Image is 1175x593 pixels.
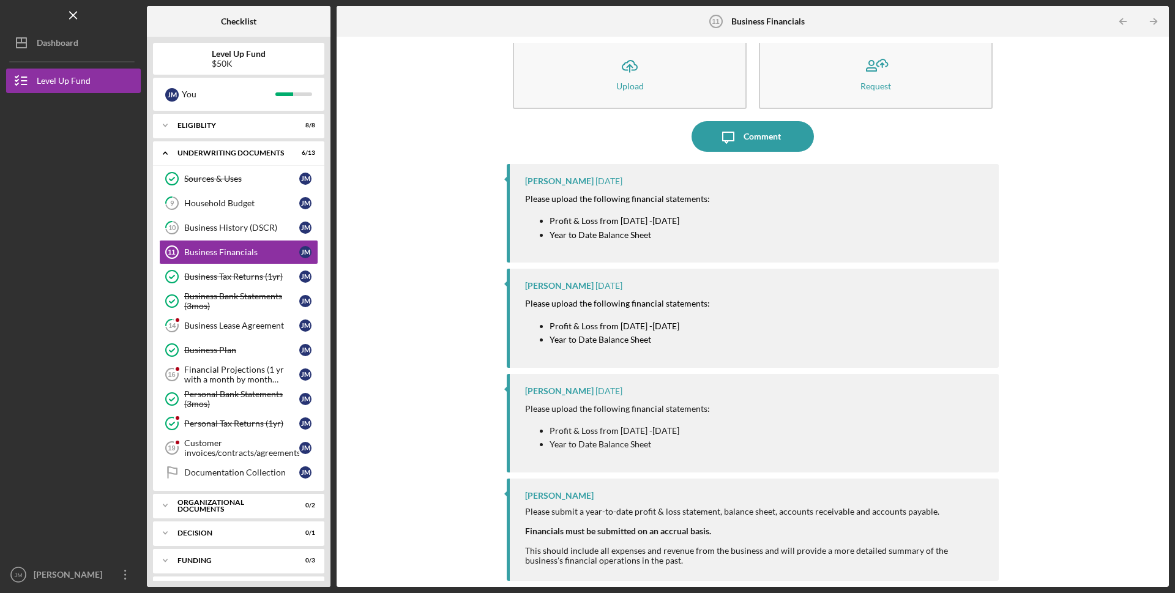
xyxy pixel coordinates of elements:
[550,424,710,438] p: Profit & Loss from [DATE] -[DATE]
[550,229,651,240] mark: Year to Date Balance Sheet
[177,529,285,537] div: Decision
[165,88,179,102] div: J M
[525,507,987,517] div: Please submit a year-to-date profit & loss statement, balance sheet, accounts receivable and acco...
[184,365,299,384] div: Financial Projections (1 yr with a month by month breakdown)
[525,526,711,536] strong: Financials must be submitted on an accrual basis.
[159,411,318,436] a: Personal Tax Returns (1yr)JM
[159,313,318,338] a: 14Business Lease AgreementJM
[525,193,710,204] mark: Please upload the following financial statements:
[299,295,311,307] div: J M
[184,345,299,355] div: Business Plan
[184,247,299,257] div: Business Financials
[550,321,679,331] mark: Profit & Loss from [DATE] -[DATE]
[550,334,651,345] mark: Year to Date Balance Sheet
[293,557,315,564] div: 0 / 3
[299,246,311,258] div: J M
[184,389,299,409] div: Personal Bank Statements (3mos)
[168,322,176,330] tspan: 14
[212,49,266,59] b: Level Up Fund
[184,272,299,282] div: Business Tax Returns (1yr)
[159,338,318,362] a: Business PlanJM
[159,436,318,460] a: 19Customer invoices/contracts/agreementsJM
[177,557,285,564] div: Funding
[525,402,710,416] p: Please upload the following financial statements:
[184,438,299,458] div: Customer invoices/contracts/agreements
[293,122,315,129] div: 8 / 8
[31,562,110,590] div: [PERSON_NAME]
[177,122,285,129] div: Eligiblity
[15,572,23,578] text: JM
[595,281,622,291] time: 2025-07-28 13:33
[184,468,299,477] div: Documentation Collection
[299,270,311,283] div: J M
[299,319,311,332] div: J M
[6,69,141,93] button: Level Up Fund
[525,386,594,396] div: [PERSON_NAME]
[182,84,275,105] div: You
[595,176,622,186] time: 2025-07-31 17:50
[712,18,719,25] tspan: 11
[159,215,318,240] a: 10Business History (DSCR)JM
[525,491,594,501] div: [PERSON_NAME]
[293,502,315,509] div: 0 / 2
[37,69,91,96] div: Level Up Fund
[177,499,285,513] div: Organizational Documents
[525,281,594,291] div: [PERSON_NAME]
[525,298,710,308] mark: Please upload the following financial statements:
[212,59,266,69] div: $50K
[159,289,318,313] a: Business Bank Statements (3mos)JM
[184,198,299,208] div: Household Budget
[731,17,805,26] b: Business Financials
[184,419,299,428] div: Personal Tax Returns (1yr)
[595,386,622,396] time: 2025-07-09 16:32
[37,31,78,58] div: Dashboard
[159,362,318,387] a: 16Financial Projections (1 yr with a month by month breakdown)JM
[759,39,993,109] button: Request
[299,466,311,479] div: J M
[692,121,814,152] button: Comment
[293,529,315,537] div: 0 / 1
[744,121,781,152] div: Comment
[168,444,175,452] tspan: 19
[6,562,141,587] button: JM[PERSON_NAME]
[299,393,311,405] div: J M
[299,417,311,430] div: J M
[184,291,299,311] div: Business Bank Statements (3mos)
[184,321,299,330] div: Business Lease Agreement
[159,387,318,411] a: Personal Bank Statements (3mos)JM
[159,166,318,191] a: Sources & UsesJM
[184,174,299,184] div: Sources & Uses
[299,173,311,185] div: J M
[221,17,256,26] b: Checklist
[550,215,679,226] mark: Profit & Loss from [DATE] -[DATE]
[299,197,311,209] div: J M
[293,149,315,157] div: 6 / 13
[184,223,299,233] div: Business History (DSCR)
[177,149,285,157] div: Underwriting Documents
[159,264,318,289] a: Business Tax Returns (1yr)JM
[159,460,318,485] a: Documentation CollectionJM
[159,191,318,215] a: 9Household BudgetJM
[299,344,311,356] div: J M
[168,248,175,256] tspan: 11
[299,442,311,454] div: J M
[168,224,176,232] tspan: 10
[299,368,311,381] div: J M
[513,39,747,109] button: Upload
[616,81,644,91] div: Upload
[299,222,311,234] div: J M
[550,438,710,451] p: Year to Date Balance Sheet
[525,546,987,565] div: This should include all expenses and revenue from the business and will provide a more detailed s...
[525,176,594,186] div: [PERSON_NAME]
[168,371,175,378] tspan: 16
[159,240,318,264] a: 11Business FinancialsJM
[170,200,174,207] tspan: 9
[6,31,141,55] button: Dashboard
[860,81,891,91] div: Request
